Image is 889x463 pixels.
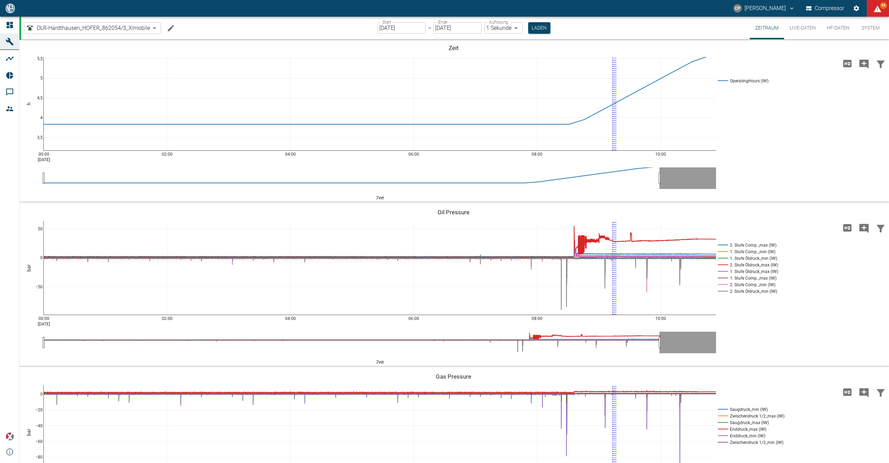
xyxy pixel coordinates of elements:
[377,22,426,34] input: DD.MM.YYYY
[528,22,550,34] button: Laden
[880,2,887,9] span: 94
[433,22,482,34] input: DD.MM.YYYY
[382,19,391,25] label: Start
[872,219,889,237] button: Daten filtern
[164,21,178,35] button: Machine bearbeiten
[5,3,16,13] img: logo
[856,219,872,237] button: Kommentar hinzufügen
[855,17,886,39] button: System
[839,388,856,395] span: Hohe Auflösung
[732,2,796,15] button: christoph.palm@neuman-esser.com
[856,55,872,73] button: Kommentar hinzufügen
[26,24,150,32] a: DLR-Hardthausen_HOFER_862054/3_XImobile
[750,17,784,39] button: Zeitraum
[839,60,856,66] span: Hohe Auflösung
[733,4,742,13] div: CP
[856,383,872,401] button: Kommentar hinzufügen
[872,55,889,73] button: Daten filtern
[438,19,447,25] label: Ende
[784,17,821,39] button: Live-Daten
[484,22,523,34] div: 1 Sekunde
[428,24,431,32] p: –
[37,24,150,32] span: DLR-Hardthausen_HOFER_862054/3_XImobile
[850,2,863,15] button: Einstellungen
[839,224,856,231] span: Hohe Auflösung
[872,383,889,401] button: Daten filtern
[6,432,14,441] img: Xplore Logo
[805,2,846,15] button: Compressor
[489,19,508,25] label: Auflösung
[821,17,855,39] button: HF-Daten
